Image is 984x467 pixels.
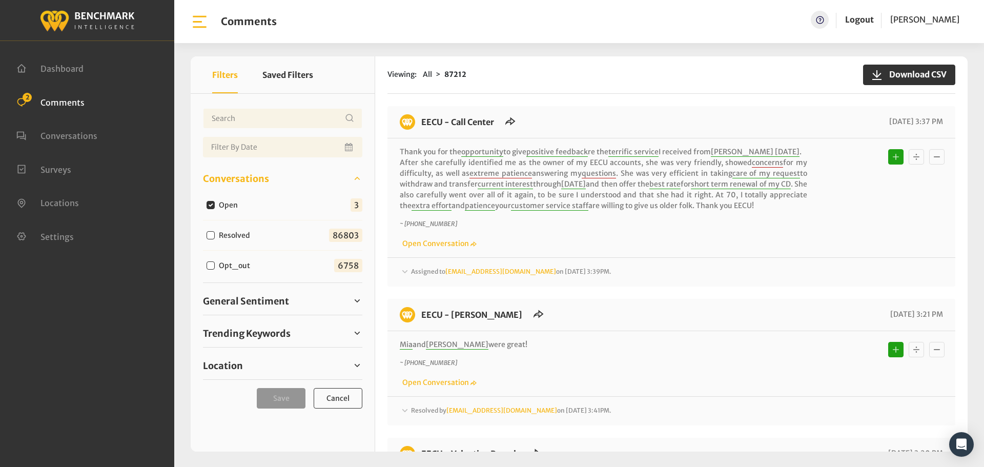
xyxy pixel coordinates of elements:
[608,147,659,157] span: terrific service
[732,169,800,178] span: care of my request
[649,179,681,189] span: best rate
[16,130,97,140] a: Conversations
[215,200,246,211] label: Open
[412,201,452,211] span: extra effort
[400,339,807,350] p: and were great!
[415,114,500,130] h6: EECU - Call Center
[421,449,519,459] a: EECU - Valentine Branch
[400,239,477,248] a: Open Conversation
[215,260,258,271] label: Opt_out
[400,147,807,211] p: Thank you for the to give re the I received from . After she carefully identified me as the owner...
[469,169,532,178] span: extreme patience
[526,147,588,157] span: positive feedback
[411,268,611,275] span: Assigned to on [DATE] 3:39PM.
[691,179,791,189] span: short term renewal of my CD
[561,179,586,189] span: [DATE]
[445,268,556,275] a: [EMAIL_ADDRESS][DOMAIN_NAME]
[16,96,85,107] a: Comments 2
[203,108,362,129] input: Username
[221,15,277,28] h1: Comments
[421,117,494,127] a: EECU - Call Center
[423,70,432,79] span: All
[400,378,477,387] a: Open Conversation
[203,293,362,309] a: General Sentiment
[207,261,215,270] input: Opt_out
[203,326,362,341] a: Trending Keywords
[207,201,215,209] input: Open
[863,65,955,85] button: Download CSV
[314,388,362,409] button: Cancel
[40,97,85,107] span: Comments
[400,220,457,228] i: ~ [PHONE_NUMBER]
[329,229,362,242] span: 86803
[203,137,362,157] input: Date range input field
[203,172,269,186] span: Conversations
[886,449,943,458] span: [DATE] 3:20 PM
[949,432,974,457] div: Open Intercom Messenger
[400,266,943,278] div: Assigned to[EMAIL_ADDRESS][DOMAIN_NAME]on [DATE] 3:39PM.
[40,231,74,241] span: Settings
[400,446,415,461] img: benchmark
[400,359,457,367] i: ~ [PHONE_NUMBER]
[711,147,799,157] span: [PERSON_NAME] [DATE]
[40,198,79,208] span: Locations
[400,114,415,130] img: benchmark
[40,164,71,174] span: Surveys
[400,307,415,322] img: benchmark
[40,131,97,141] span: Conversations
[461,147,503,157] span: opportunity
[212,56,238,93] button: Filters
[886,339,947,360] div: Basic example
[446,407,557,414] a: [EMAIL_ADDRESS][DOMAIN_NAME]
[40,64,84,74] span: Dashboard
[343,137,356,157] button: Open Calendar
[351,198,362,212] span: 3
[411,407,611,414] span: Resolved by on [DATE] 3:41PM.
[886,147,947,167] div: Basic example
[400,405,943,417] div: Resolved by[EMAIL_ADDRESS][DOMAIN_NAME]on [DATE] 3:41PM.
[478,179,533,189] span: current interest
[421,310,522,320] a: EECU - [PERSON_NAME]
[415,307,528,322] h6: EECU - Clovis West
[887,117,943,126] span: [DATE] 3:37 PM
[400,340,413,350] span: Mia
[511,201,588,211] span: customer service staff
[203,358,362,373] a: Location
[845,11,874,29] a: Logout
[16,63,84,73] a: Dashboard
[582,169,616,178] span: questions
[203,359,243,373] span: Location
[752,158,783,168] span: concerns
[888,310,943,319] span: [DATE] 3:21 PM
[16,231,74,241] a: Settings
[16,164,71,174] a: Surveys
[890,11,959,29] a: [PERSON_NAME]
[415,446,525,461] h6: EECU - Valentine Branch
[215,230,258,241] label: Resolved
[39,8,135,33] img: benchmark
[845,14,874,25] a: Logout
[203,327,291,340] span: Trending Keywords
[387,69,417,80] span: Viewing:
[203,294,289,308] span: General Sentiment
[191,13,209,31] img: bar
[465,201,495,211] span: patience
[203,171,362,186] a: Conversations
[262,56,313,93] button: Saved Filters
[23,93,32,102] span: 2
[890,14,959,25] span: [PERSON_NAME]
[16,197,79,207] a: Locations
[334,259,362,272] span: 6758
[883,68,947,80] span: Download CSV
[207,231,215,239] input: Resolved
[444,70,466,79] strong: 87212
[426,340,488,350] span: [PERSON_NAME]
